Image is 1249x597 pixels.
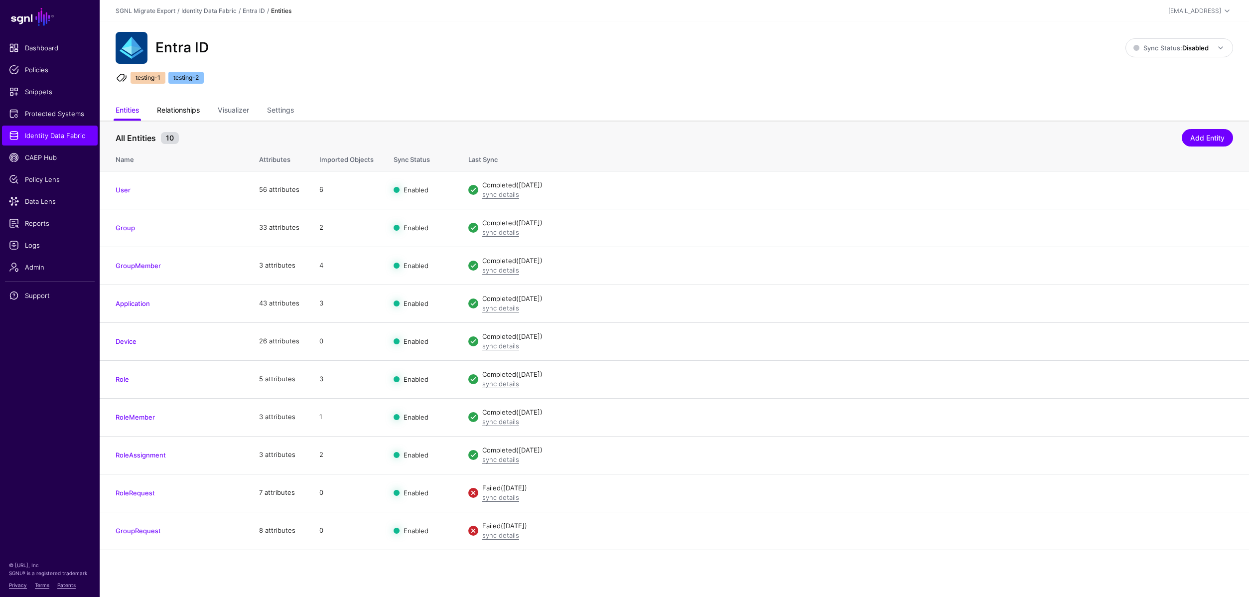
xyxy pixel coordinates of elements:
a: Identity Data Fabric [181,7,237,14]
span: All Entities [113,132,158,144]
a: Group [116,224,135,232]
th: Last Sync [458,145,1249,171]
span: Admin [9,262,91,272]
a: RoleAssignment [116,451,166,459]
span: Enabled [404,527,428,535]
td: 5 attributes [249,360,309,398]
span: testing-2 [168,72,204,84]
span: Enabled [404,224,428,232]
span: Enabled [404,451,428,459]
div: / [237,6,243,15]
a: sync details [482,493,519,501]
img: svg+xml;base64,PHN2ZyB3aWR0aD0iNjQiIGhlaWdodD0iNjQiIHZpZXdCb3g9IjAgMCA2NCA2NCIgZmlsbD0ibm9uZSIgeG... [116,32,147,64]
a: Protected Systems [2,104,98,124]
a: Policy Lens [2,169,98,189]
td: 26 attributes [249,322,309,360]
a: sync details [482,531,519,539]
span: Policies [9,65,91,75]
span: Support [9,291,91,300]
td: 33 attributes [249,209,309,247]
td: 1 [309,398,384,436]
span: Identity Data Fabric [9,131,91,141]
a: Add Entity [1182,129,1233,147]
td: 0 [309,512,384,550]
a: sync details [482,190,519,198]
a: Privacy [9,582,27,588]
span: Enabled [404,299,428,307]
th: Imported Objects [309,145,384,171]
div: [EMAIL_ADDRESS] [1168,6,1221,15]
div: Completed ([DATE]) [482,446,1233,455]
a: Device [116,337,137,345]
a: sync details [482,455,519,463]
strong: Entities [271,7,291,14]
div: Completed ([DATE]) [482,218,1233,228]
a: sync details [482,418,519,426]
a: RoleRequest [116,489,155,497]
td: 0 [309,474,384,512]
td: 56 attributes [249,171,309,209]
td: 3 [309,285,384,322]
p: SGNL® is a registered trademark [9,569,91,577]
span: Snippets [9,87,91,97]
span: Enabled [404,337,428,345]
a: Application [116,299,150,307]
th: Name [100,145,249,171]
td: 2 [309,436,384,474]
span: Logs [9,240,91,250]
a: CAEP Hub [2,148,98,167]
span: Enabled [404,262,428,270]
p: © [URL], Inc [9,561,91,569]
div: Failed ([DATE]) [482,483,1233,493]
a: sync details [482,342,519,350]
a: Admin [2,257,98,277]
span: Reports [9,218,91,228]
a: Dashboard [2,38,98,58]
div: Completed ([DATE]) [482,180,1233,190]
h2: Entra ID [155,39,209,56]
a: sync details [482,228,519,236]
span: Protected Systems [9,109,91,119]
a: Data Lens [2,191,98,211]
a: Logs [2,235,98,255]
div: Failed ([DATE]) [482,521,1233,531]
a: sync details [482,304,519,312]
span: Enabled [404,489,428,497]
td: 8 attributes [249,512,309,550]
td: 3 attributes [249,247,309,285]
span: Dashboard [9,43,91,53]
span: Sync Status: [1133,44,1209,52]
a: Patents [57,582,76,588]
a: Entities [116,102,139,121]
a: Relationships [157,102,200,121]
a: User [116,186,131,194]
strong: Disabled [1182,44,1209,52]
span: Enabled [404,186,428,194]
span: Enabled [404,413,428,421]
div: / [265,6,271,15]
td: 3 attributes [249,436,309,474]
span: testing-1 [131,72,165,84]
span: Policy Lens [9,174,91,184]
td: 7 attributes [249,474,309,512]
th: Attributes [249,145,309,171]
a: RoleMember [116,413,155,421]
a: GroupMember [116,262,161,270]
td: 43 attributes [249,285,309,322]
small: 10 [161,132,179,144]
div: Completed ([DATE]) [482,294,1233,304]
td: 4 [309,247,384,285]
a: sync details [482,266,519,274]
a: Visualizer [218,102,249,121]
span: Data Lens [9,196,91,206]
a: SGNL [6,6,94,28]
a: Policies [2,60,98,80]
td: 2 [309,209,384,247]
a: sync details [482,380,519,388]
a: Entra ID [243,7,265,14]
span: Enabled [404,375,428,383]
td: 3 attributes [249,398,309,436]
a: SGNL Migrate Export [116,7,175,14]
div: Completed ([DATE]) [482,370,1233,380]
a: GroupRequest [116,527,161,535]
